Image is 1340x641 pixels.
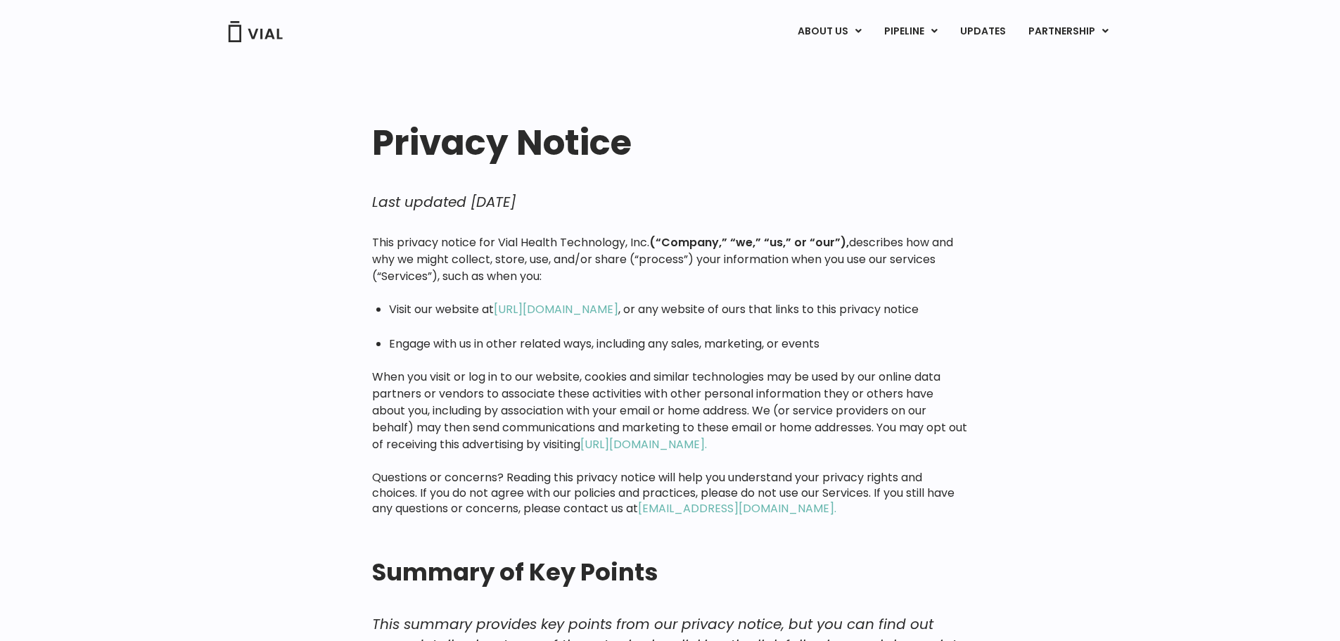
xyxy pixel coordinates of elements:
[372,559,968,585] h2: Summary of Key Points
[494,301,618,317] a: [URL][DOMAIN_NAME]
[1017,20,1120,44] a: PARTNERSHIPMenu Toggle
[580,436,707,452] a: [URL][DOMAIN_NAME].
[873,20,948,44] a: PIPELINEMenu Toggle
[638,500,836,516] a: [EMAIL_ADDRESS][DOMAIN_NAME].
[372,234,968,285] p: This privacy notice for Vial Health Technology, Inc. describes how and why we might collect, stor...
[949,20,1016,44] a: UPDATES
[372,123,968,163] h1: Privacy Notice
[372,191,968,213] p: Last updated [DATE]
[227,21,283,42] img: Vial Logo
[649,234,849,250] strong: (“Company,” “we,” “us,” or “our”),
[372,369,968,453] p: When you visit or log in to our website, cookies and similar technologies may be used by our onli...
[786,20,872,44] a: ABOUT USMenu Toggle
[372,234,968,516] div: Questions or concerns? Reading this privacy notice will help you understand your privacy rights a...
[389,336,968,352] li: Engage with us in other related ways, including any sales, marketing, or events
[389,302,968,317] li: Visit our website at , or any website of ours that links to this privacy notice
